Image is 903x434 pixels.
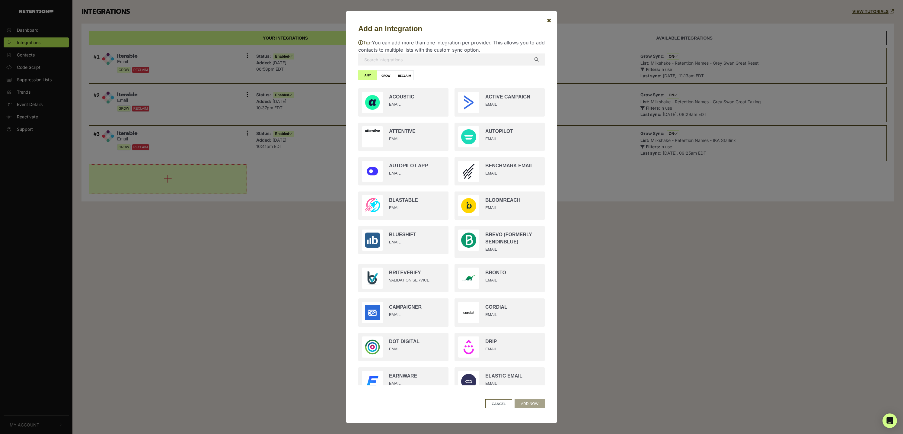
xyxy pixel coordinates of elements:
[377,70,395,80] label: GROW
[547,16,551,24] span: ×
[358,23,545,34] h5: Add an Integration
[358,39,545,53] p: You can add more than one integration per provider. This allows you to add contacts to multiple l...
[542,12,556,29] button: Close
[358,70,377,80] label: ANY
[395,70,414,80] label: RECLAIM
[358,53,545,66] input: Search integrations
[882,413,897,428] div: Open Intercom Messenger
[358,40,372,46] span: Tip:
